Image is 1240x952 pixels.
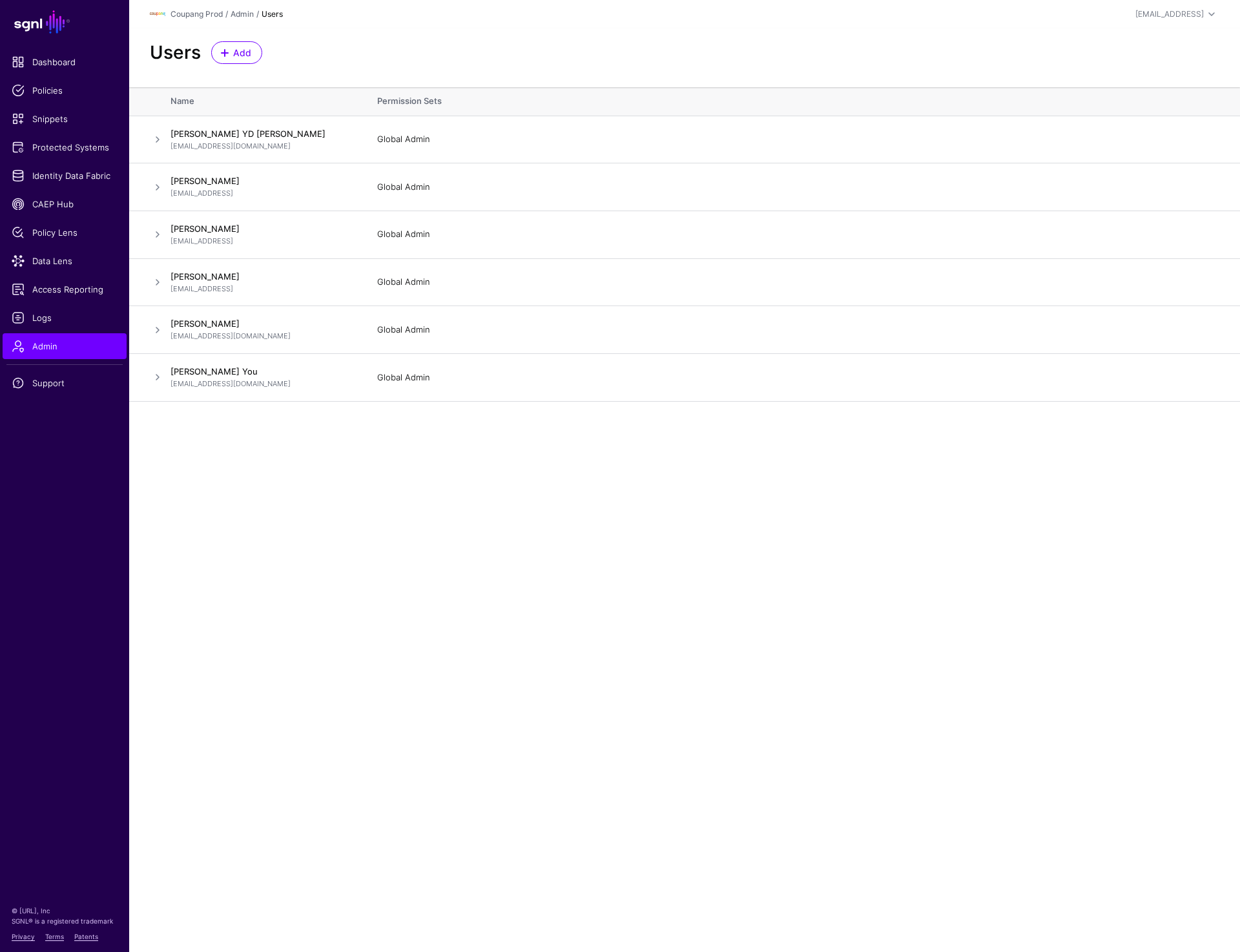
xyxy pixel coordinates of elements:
[170,175,351,187] h4: [PERSON_NAME]
[3,49,127,75] a: Dashboard
[223,8,231,20] div: /
[170,87,364,116] th: Name
[12,340,118,353] span: Admin
[1135,8,1204,20] div: [EMAIL_ADDRESS]
[232,46,253,59] span: Add
[3,134,127,160] a: Protected Systems
[3,106,127,132] a: Snippets
[45,933,64,940] a: Terms
[211,41,262,64] a: Add
[170,378,351,389] p: [EMAIL_ADDRESS][DOMAIN_NAME]
[170,331,351,342] p: [EMAIL_ADDRESS][DOMAIN_NAME]
[12,905,118,916] p: © [URL], Inc
[377,133,1219,146] div: Global Admin
[377,276,1219,289] div: Global Admin
[12,226,118,239] span: Policy Lens
[12,112,118,125] span: Snippets
[170,9,223,19] a: Coupang Prod
[3,220,127,245] a: Policy Lens
[3,163,127,189] a: Identity Data Fabric
[3,248,127,274] a: Data Lens
[170,141,351,152] p: [EMAIL_ADDRESS][DOMAIN_NAME]
[231,9,254,19] a: Admin
[12,254,118,267] span: Data Lens
[150,6,165,22] img: svg+xml;base64,PHN2ZyBpZD0iTG9nbyIgeG1sbnM9Imh0dHA6Ly93d3cudzMub3JnLzIwMDAvc3ZnIiB3aWR0aD0iMTIxLj...
[12,283,118,296] span: Access Reporting
[377,371,1219,384] div: Global Admin
[364,87,1240,116] th: Permission Sets
[12,377,118,389] span: Support
[377,228,1219,241] div: Global Admin
[170,188,351,199] p: [EMAIL_ADDRESS]
[3,78,127,103] a: Policies
[3,333,127,359] a: Admin
[170,318,351,329] h4: [PERSON_NAME]
[170,128,351,140] h4: [PERSON_NAME] YD [PERSON_NAME]
[12,198,118,211] span: CAEP Hub
[8,8,121,36] a: SGNL
[74,933,98,940] a: Patents
[262,9,283,19] strong: Users
[12,84,118,97] span: Policies
[12,916,118,926] p: SGNL® is a registered trademark
[3,191,127,217] a: CAEP Hub
[170,271,351,282] h4: [PERSON_NAME]
[12,311,118,324] span: Logs
[170,223,351,234] h4: [PERSON_NAME]
[12,56,118,68] span: Dashboard
[254,8,262,20] div: /
[12,169,118,182] span: Identity Data Fabric
[3,276,127,302] a: Access Reporting
[170,236,351,247] p: [EMAIL_ADDRESS]
[12,933,35,940] a: Privacy
[377,181,1219,194] div: Global Admin
[170,284,351,295] p: [EMAIL_ADDRESS]
[150,42,201,64] h2: Users
[377,324,1219,336] div: Global Admin
[170,366,351,377] h4: [PERSON_NAME] You
[12,141,118,154] span: Protected Systems
[3,305,127,331] a: Logs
